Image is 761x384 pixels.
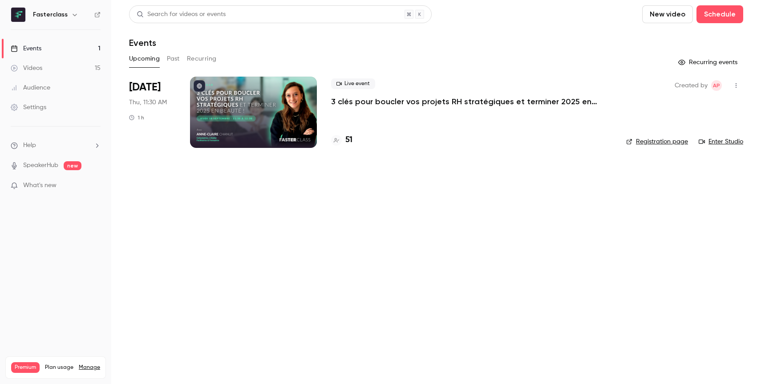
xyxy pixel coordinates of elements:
[626,137,688,146] a: Registration page
[129,52,160,66] button: Upcoming
[11,64,42,73] div: Videos
[345,134,352,146] h4: 51
[11,83,50,92] div: Audience
[11,103,46,112] div: Settings
[33,10,68,19] h6: Fasterclass
[713,80,720,91] span: AP
[675,80,708,91] span: Created by
[11,362,40,373] span: Premium
[64,161,81,170] span: new
[699,137,743,146] a: Enter Studio
[23,141,36,150] span: Help
[11,44,41,53] div: Events
[696,5,743,23] button: Schedule
[129,80,161,94] span: [DATE]
[45,364,73,371] span: Plan usage
[137,10,226,19] div: Search for videos or events
[23,161,58,170] a: SpeakerHub
[129,98,167,107] span: Thu, 11:30 AM
[187,52,217,66] button: Recurring
[331,78,375,89] span: Live event
[674,55,743,69] button: Recurring events
[79,364,100,371] a: Manage
[129,37,156,48] h1: Events
[331,96,598,107] a: 3 clés pour boucler vos projets RH stratégiques et terminer 2025 en beauté !
[11,8,25,22] img: Fasterclass
[11,141,101,150] li: help-dropdown-opener
[167,52,180,66] button: Past
[129,77,176,148] div: Sep 18 Thu, 11:30 AM (Europe/Paris)
[331,134,352,146] a: 51
[129,114,144,121] div: 1 h
[711,80,722,91] span: Amory Panné
[642,5,693,23] button: New video
[23,181,57,190] span: What's new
